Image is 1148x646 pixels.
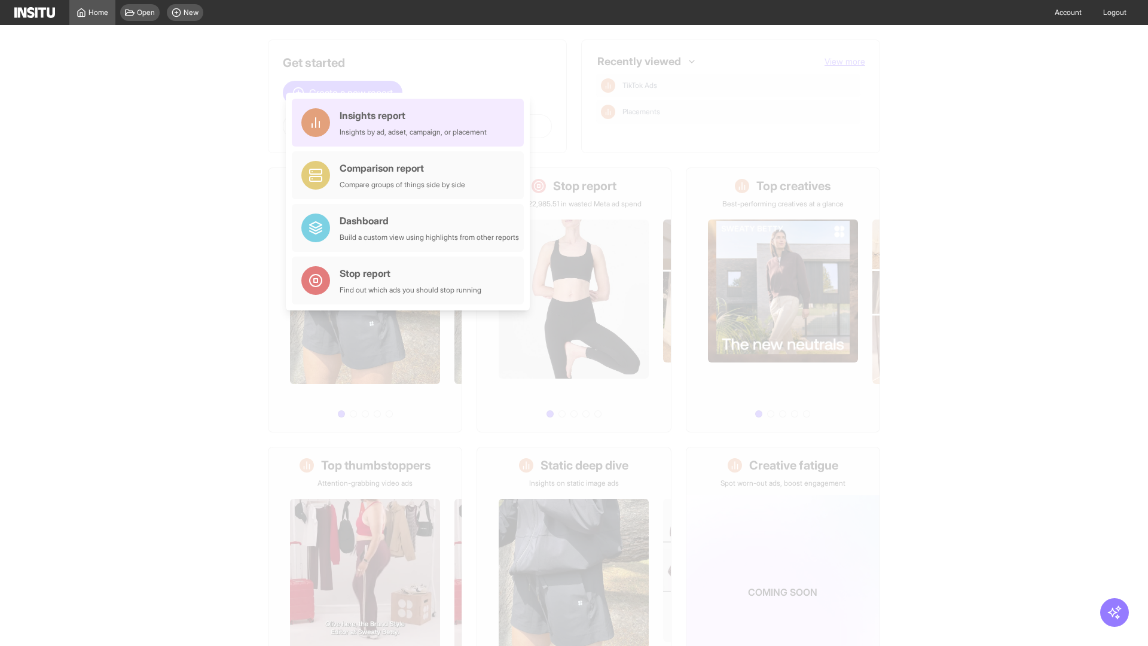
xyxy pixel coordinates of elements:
[340,161,465,175] div: Comparison report
[88,8,108,17] span: Home
[137,8,155,17] span: Open
[184,8,199,17] span: New
[340,233,519,242] div: Build a custom view using highlights from other reports
[340,214,519,228] div: Dashboard
[340,180,465,190] div: Compare groups of things side by side
[340,285,481,295] div: Find out which ads you should stop running
[14,7,55,18] img: Logo
[340,266,481,281] div: Stop report
[340,108,487,123] div: Insights report
[340,127,487,137] div: Insights by ad, adset, campaign, or placement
